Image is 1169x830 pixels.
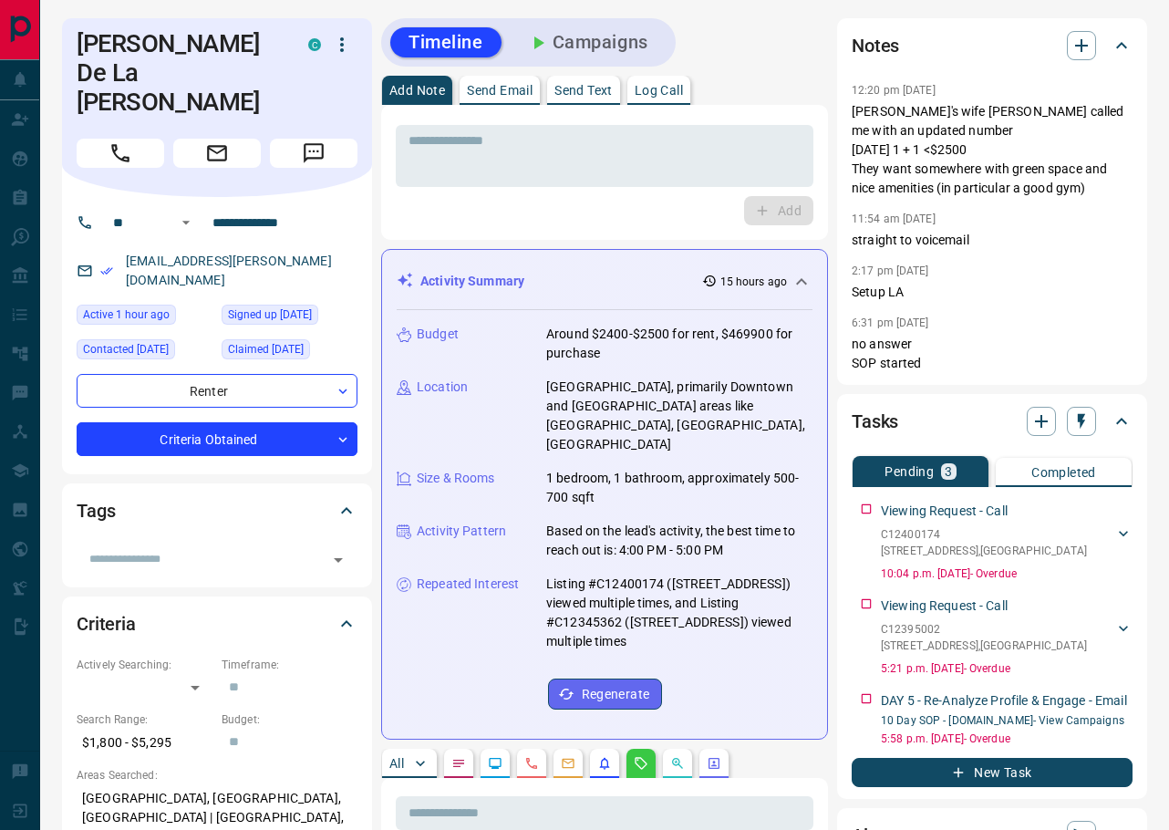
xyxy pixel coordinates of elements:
div: Sun Sep 07 2025 [77,339,212,365]
h2: Tasks [852,407,898,436]
p: Around $2400-$2500 for rent, $469900 for purchase [546,325,812,363]
p: Size & Rooms [417,469,495,488]
svg: Calls [524,756,539,771]
span: Call [77,139,164,168]
svg: Lead Browsing Activity [488,756,502,771]
p: $1,800 - $5,295 [77,728,212,758]
p: 10:04 p.m. [DATE] - Overdue [881,565,1133,582]
p: Setup LA [852,283,1133,302]
p: Timeframe: [222,657,357,673]
div: condos.ca [308,38,321,51]
h1: [PERSON_NAME] De La [PERSON_NAME] [77,29,281,117]
p: 15 hours ago [720,274,787,290]
p: Areas Searched: [77,767,357,783]
p: [STREET_ADDRESS] , [GEOGRAPHIC_DATA] [881,543,1087,559]
button: Timeline [390,27,502,57]
span: Signed up [DATE] [228,306,312,324]
svg: Emails [561,756,575,771]
p: C12400174 [881,526,1087,543]
p: Repeated Interest [417,575,519,594]
button: New Task [852,758,1133,787]
svg: Agent Actions [707,756,721,771]
span: Claimed [DATE] [228,340,304,358]
p: Completed [1031,466,1096,479]
div: C12400174[STREET_ADDRESS],[GEOGRAPHIC_DATA] [881,523,1133,563]
button: Regenerate [548,679,662,710]
p: no answer SOP started [852,335,1133,373]
p: 2:17 pm [DATE] [852,265,929,277]
div: Sat Sep 13 2025 [77,305,212,330]
p: Activity Pattern [417,522,506,541]
button: Campaigns [509,27,667,57]
p: Pending [885,465,934,478]
p: DAY 5 - Re-Analyze Profile & Engage - Email [881,691,1127,711]
p: 6:31 pm [DATE] [852,316,929,329]
p: 12:20 pm [DATE] [852,84,936,97]
span: Message [270,139,357,168]
p: 3 [945,465,952,478]
svg: Email Verified [100,265,113,277]
p: 5:21 p.m. [DATE] - Overdue [881,660,1133,677]
p: Send Email [467,84,533,97]
p: Viewing Request - Call [881,502,1008,521]
p: [GEOGRAPHIC_DATA], primarily Downtown and [GEOGRAPHIC_DATA] areas like [GEOGRAPHIC_DATA], [GEOGRA... [546,378,812,454]
svg: Requests [634,756,648,771]
div: Tags [77,489,357,533]
svg: Notes [451,756,466,771]
p: 5:58 p.m. [DATE] - Overdue [881,731,1133,747]
svg: Listing Alerts [597,756,612,771]
span: Email [173,139,261,168]
div: Sat Aug 23 2025 [222,305,357,330]
p: [PERSON_NAME]'s wife [PERSON_NAME] called me with an updated number [DATE] 1 + 1 <$2500 They want... [852,102,1133,198]
p: 11:54 am [DATE] [852,213,936,225]
p: Budget [417,325,459,344]
p: Budget: [222,711,357,728]
p: Send Text [554,84,613,97]
p: C12395002 [881,621,1087,638]
p: Based on the lead's activity, the best time to reach out is: 4:00 PM - 5:00 PM [546,522,812,560]
div: Activity Summary15 hours ago [397,265,812,298]
p: All [389,757,404,770]
p: Activity Summary [420,272,524,291]
p: [STREET_ADDRESS] , [GEOGRAPHIC_DATA] [881,638,1087,654]
div: Notes [852,24,1133,67]
p: Location [417,378,468,397]
div: C12395002[STREET_ADDRESS],[GEOGRAPHIC_DATA] [881,617,1133,658]
div: Criteria Obtained [77,422,357,456]
div: Renter [77,374,357,408]
h2: Tags [77,496,115,525]
p: Viewing Request - Call [881,597,1008,616]
div: Criteria [77,602,357,646]
p: Listing #C12400174 ([STREET_ADDRESS]) viewed multiple times, and Listing #C12345362 ([STREET_ADDR... [546,575,812,651]
a: [EMAIL_ADDRESS][PERSON_NAME][DOMAIN_NAME] [126,254,332,287]
svg: Opportunities [670,756,685,771]
button: Open [175,212,197,233]
p: Add Note [389,84,445,97]
div: Sat Aug 23 2025 [222,339,357,365]
p: Search Range: [77,711,212,728]
div: Tasks [852,399,1133,443]
p: straight to voicemail [852,231,1133,250]
p: Actively Searching: [77,657,212,673]
h2: Notes [852,31,899,60]
button: Open [326,547,351,573]
span: Contacted [DATE] [83,340,169,358]
span: Active 1 hour ago [83,306,170,324]
a: 10 Day SOP - [DOMAIN_NAME]- View Campaigns [881,714,1124,727]
p: Log Call [635,84,683,97]
h2: Criteria [77,609,136,638]
p: 1 bedroom, 1 bathroom, approximately 500-700 sqft [546,469,812,507]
